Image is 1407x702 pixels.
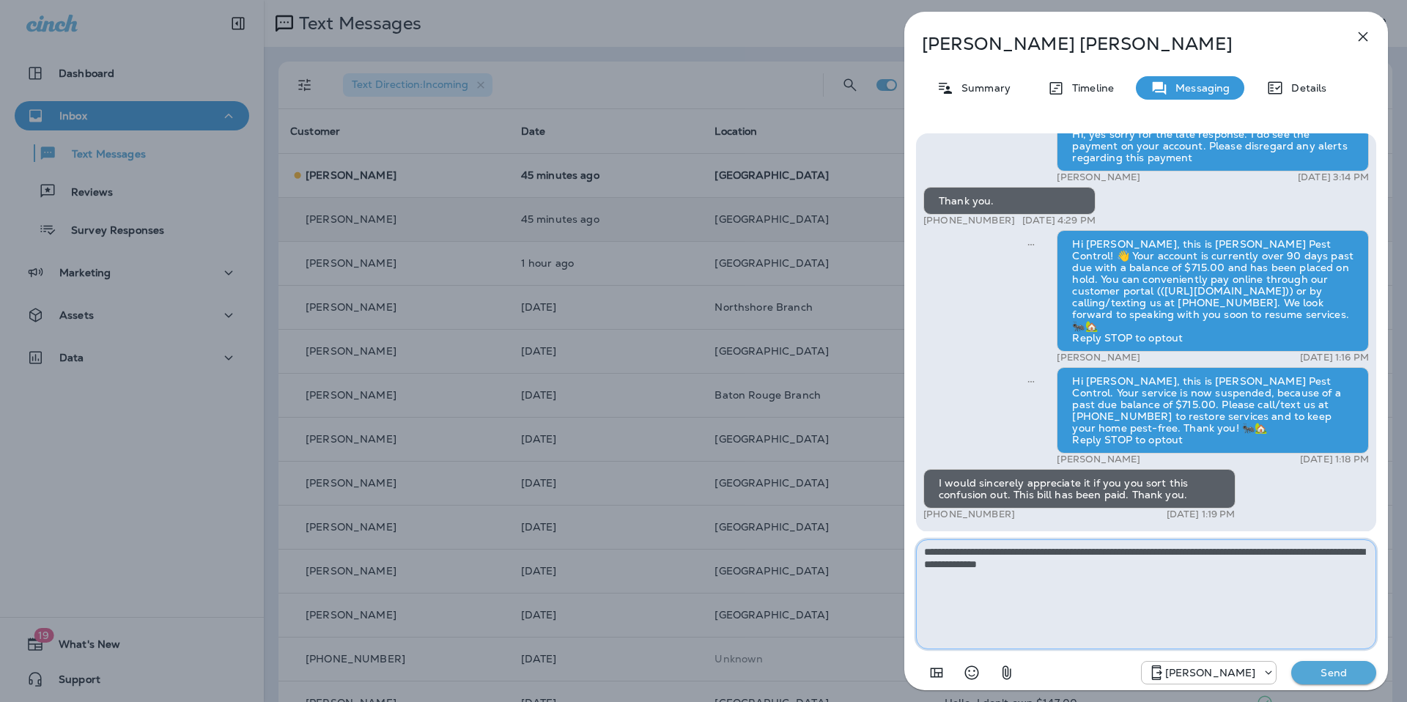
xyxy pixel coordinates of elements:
span: Sent [1027,374,1035,387]
p: Send [1303,666,1364,679]
p: [DATE] 4:29 PM [1022,215,1096,226]
div: Hi [PERSON_NAME], this is [PERSON_NAME] Pest Control. Your service is now suspended, because of a... [1057,367,1369,454]
p: [PERSON_NAME] [PERSON_NAME] [922,34,1322,54]
div: +1 (504) 576-9603 [1142,664,1277,681]
p: [DATE] 1:19 PM [1167,509,1236,520]
span: Sent [1027,237,1035,250]
p: Summary [954,82,1011,94]
button: Select an emoji [957,658,986,687]
p: [DATE] 1:16 PM [1300,352,1369,363]
button: Add in a premade template [922,658,951,687]
p: [PERSON_NAME] [1165,667,1256,679]
p: [PHONE_NUMBER] [923,215,1015,226]
p: [PERSON_NAME] [1057,454,1140,465]
p: Details [1284,82,1326,94]
p: [PERSON_NAME] [1057,352,1140,363]
div: Thank you. [923,187,1096,215]
p: [PERSON_NAME] [1057,171,1140,183]
div: Hi [PERSON_NAME], this is [PERSON_NAME] Pest Control! 👋 Your account is currently over 90 days pa... [1057,230,1369,352]
div: I would sincerely appreciate it if you you sort this confusion out. This bill has been paid. Than... [923,469,1236,509]
div: Hi, yes sorry for the late response. I do see the payment on your account. Please disregard any a... [1057,120,1369,171]
p: [DATE] 3:14 PM [1298,171,1369,183]
p: Timeline [1065,82,1114,94]
button: Send [1291,661,1376,684]
p: [PHONE_NUMBER] [923,509,1015,520]
p: [DATE] 1:18 PM [1300,454,1369,465]
p: Messaging [1168,82,1230,94]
